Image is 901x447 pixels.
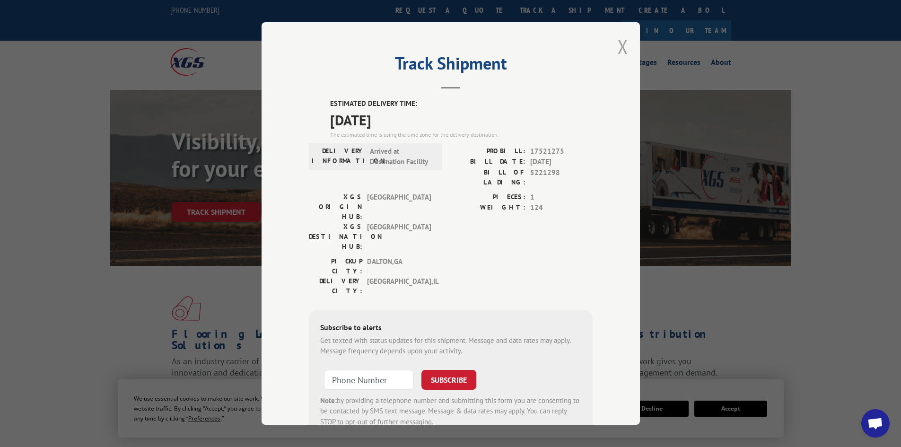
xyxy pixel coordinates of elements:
[309,192,362,222] label: XGS ORIGIN HUB:
[530,192,593,203] span: 1
[530,167,593,187] span: 5221298
[309,57,593,75] h2: Track Shipment
[367,192,431,222] span: [GEOGRAPHIC_DATA]
[309,222,362,252] label: XGS DESTINATION HUB:
[324,370,414,390] input: Phone Number
[312,146,365,167] label: DELIVERY INFORMATION:
[451,192,525,203] label: PIECES:
[530,157,593,167] span: [DATE]
[370,146,434,167] span: Arrived at Destination Facility
[330,98,593,109] label: ESTIMATED DELIVERY TIME:
[330,109,593,131] span: [DATE]
[367,276,431,296] span: [GEOGRAPHIC_DATA] , IL
[451,167,525,187] label: BILL OF LADING:
[421,370,476,390] button: SUBSCRIBE
[309,276,362,296] label: DELIVERY CITY:
[451,157,525,167] label: BILL DATE:
[309,256,362,276] label: PICKUP CITY:
[861,409,890,438] div: Open chat
[530,146,593,157] span: 17521275
[530,202,593,213] span: 124
[618,34,628,59] button: Close modal
[367,256,431,276] span: DALTON , GA
[320,395,581,428] div: by providing a telephone number and submitting this form you are consenting to be contacted by SM...
[330,131,593,139] div: The estimated time is using the time zone for the delivery destination.
[451,202,525,213] label: WEIGHT:
[367,222,431,252] span: [GEOGRAPHIC_DATA]
[320,335,581,357] div: Get texted with status updates for this shipment. Message and data rates may apply. Message frequ...
[320,396,337,405] strong: Note:
[451,146,525,157] label: PROBILL:
[320,322,581,335] div: Subscribe to alerts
